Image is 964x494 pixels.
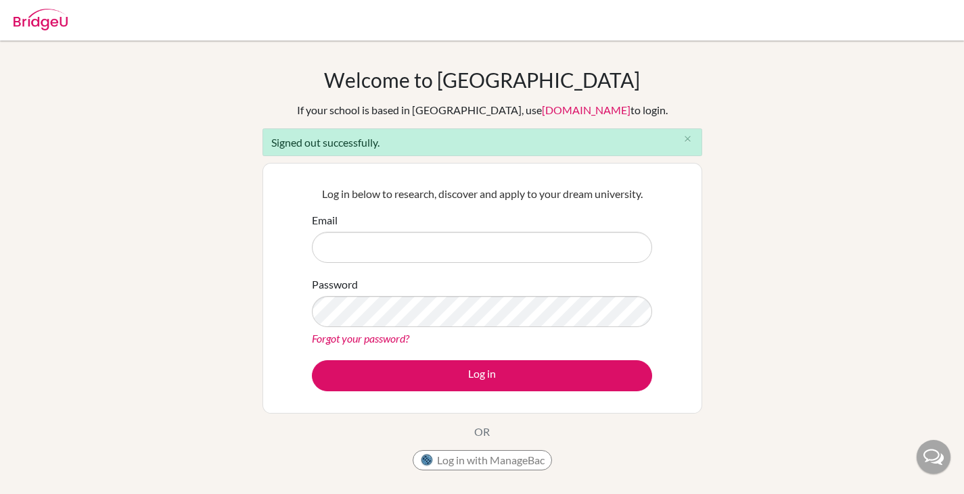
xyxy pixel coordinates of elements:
[14,9,68,30] img: Bridge-U
[312,360,652,391] button: Log in
[312,276,358,293] label: Password
[683,134,693,144] i: close
[542,103,630,116] a: [DOMAIN_NAME]
[474,424,490,440] p: OR
[674,129,702,149] button: Close
[312,332,409,345] a: Forgot your password?
[312,186,652,202] p: Log in below to research, discover and apply to your dream university.
[297,102,668,118] div: If your school is based in [GEOGRAPHIC_DATA], use to login.
[262,128,702,156] div: Signed out successfully.
[413,450,552,470] button: Log in with ManageBac
[324,68,640,92] h1: Welcome to [GEOGRAPHIC_DATA]
[312,212,338,228] label: Email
